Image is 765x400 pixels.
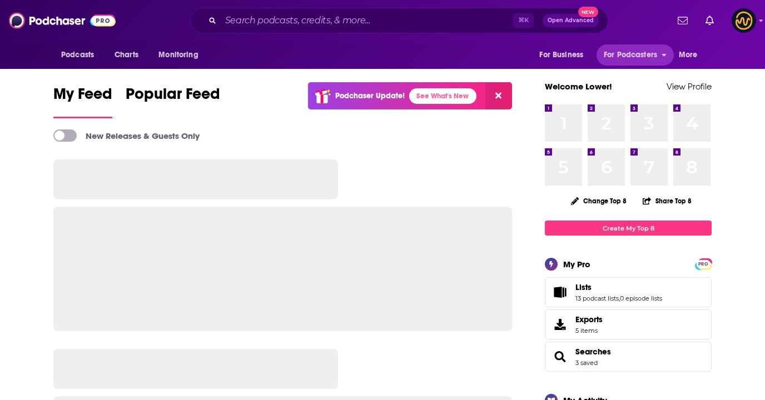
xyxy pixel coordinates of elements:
a: PRO [697,259,710,268]
span: Podcasts [61,47,94,63]
span: Popular Feed [126,84,220,110]
button: Show profile menu [732,8,756,33]
a: My Feed [53,84,112,118]
button: Open AdvancedNew [543,14,599,27]
span: New [578,7,598,17]
span: More [679,47,698,63]
button: Change Top 8 [564,194,633,208]
span: 5 items [575,327,603,334]
a: New Releases & Guests Only [53,129,200,142]
div: Search podcasts, credits, & more... [190,8,608,33]
span: Lists [575,282,592,292]
span: Charts [115,47,138,63]
a: Lists [575,282,662,292]
a: Popular Feed [126,84,220,118]
img: User Profile [732,8,756,33]
a: 13 podcast lists [575,294,619,302]
span: ⌘ K [513,13,534,28]
a: Show notifications dropdown [701,11,718,30]
a: Exports [545,309,712,339]
span: Logged in as LowerStreet [732,8,756,33]
a: Create My Top 8 [545,221,712,236]
input: Search podcasts, credits, & more... [221,12,513,29]
a: Charts [107,44,145,66]
span: , [619,294,620,302]
a: See What's New [409,88,476,104]
span: For Business [539,47,583,63]
a: View Profile [667,81,712,92]
img: Podchaser - Follow, Share and Rate Podcasts [9,10,116,31]
button: open menu [151,44,212,66]
button: open menu [53,44,108,66]
span: Lists [545,277,712,307]
a: Show notifications dropdown [673,11,692,30]
a: 3 saved [575,359,598,367]
span: Monitoring [158,47,198,63]
span: PRO [697,260,710,268]
a: Searches [575,347,611,357]
button: Share Top 8 [642,190,692,212]
span: For Podcasters [604,47,657,63]
p: Podchaser Update! [335,91,405,101]
a: Searches [549,349,571,364]
span: Open Advanced [548,18,594,23]
button: open menu [597,44,673,66]
div: My Pro [563,259,590,269]
span: Exports [575,314,603,324]
span: Searches [545,342,712,372]
span: Exports [549,317,571,332]
a: 0 episode lists [620,294,662,302]
span: My Feed [53,84,112,110]
a: Welcome Lower! [545,81,612,92]
button: open menu [671,44,712,66]
a: Lists [549,284,571,300]
button: open menu [531,44,597,66]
